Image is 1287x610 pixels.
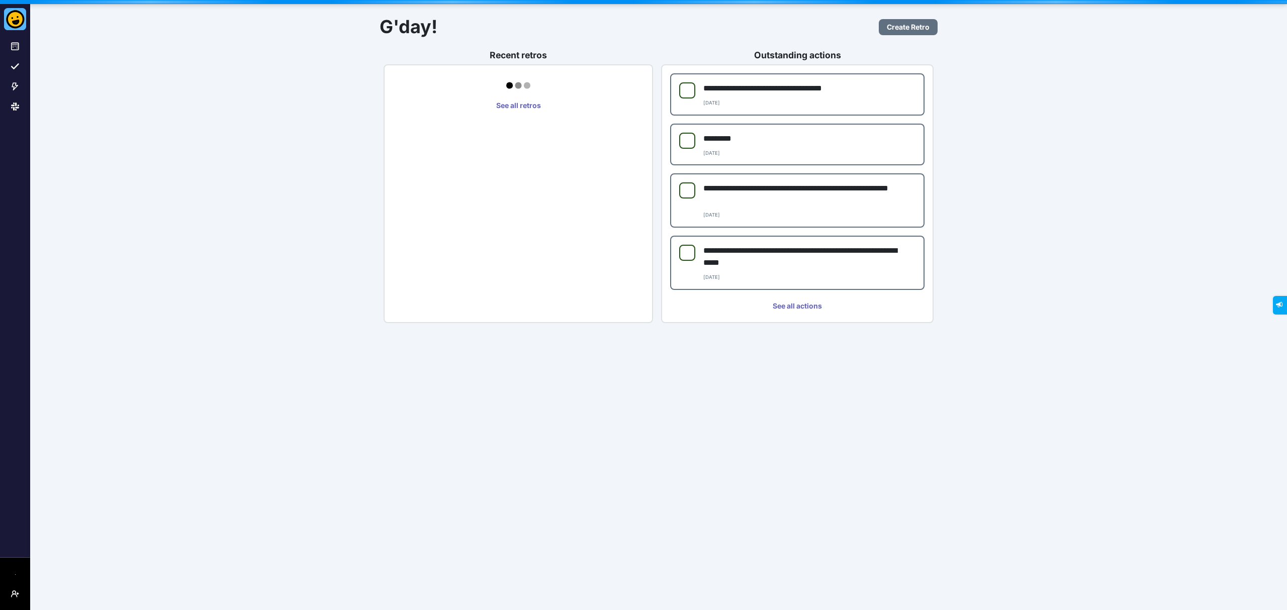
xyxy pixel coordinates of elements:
[703,274,720,280] small: [DATE]
[384,50,653,60] h3: Recent retros
[380,16,798,38] h1: G'day!
[11,598,19,606] span: User menu
[7,586,23,602] button: User menu
[703,150,720,156] small: [DATE]
[506,73,530,97] img: activityIndicator
[393,97,644,114] a: See all retros
[4,8,26,30] img: Better
[703,212,720,218] small: [DATE]
[703,100,720,106] small: [DATE]
[7,3,13,10] span: 
[7,566,23,582] button: Workspace
[11,590,19,598] i: User menu
[879,19,938,35] a: Create Retro
[670,298,925,314] a: See all actions
[661,50,934,60] h3: Outstanding actions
